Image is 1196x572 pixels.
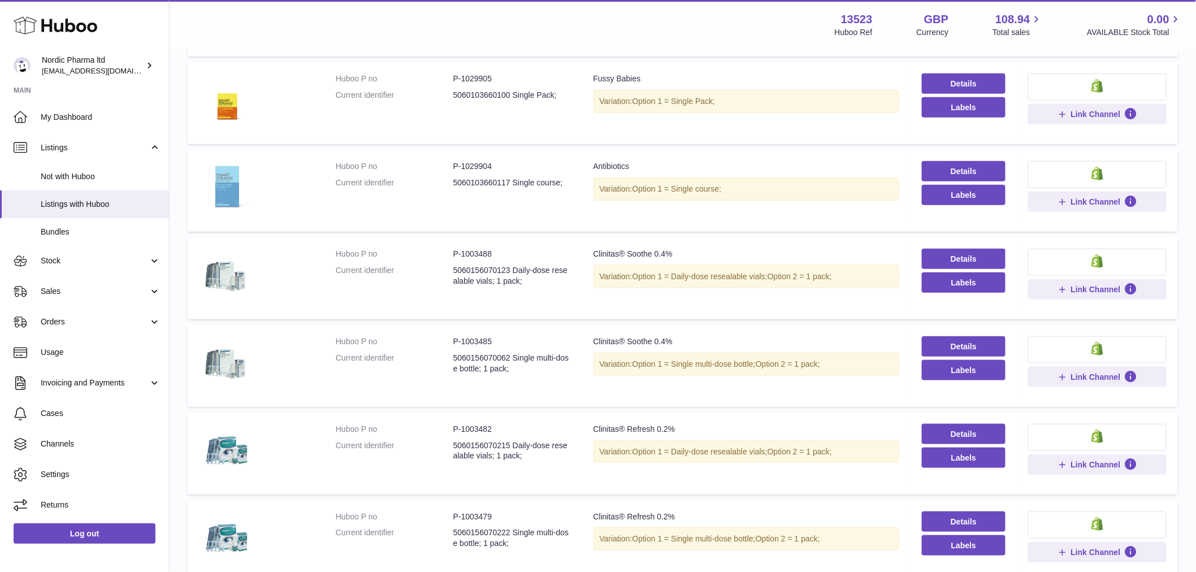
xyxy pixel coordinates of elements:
[199,73,255,130] img: Fussy Babies
[593,440,899,463] div: Variation:
[336,336,453,347] dt: Huboo P no
[632,272,768,281] span: Option 1 = Daily-dose resealable vials;
[593,336,899,347] div: Clinitas® Soothe 0.4%
[453,353,571,374] dd: 5060156070062 Single multi-dose bottle; 1 pack;
[41,112,161,123] span: My Dashboard
[593,353,899,376] div: Variation:
[593,90,899,113] div: Variation:
[593,424,899,435] div: Clinitas® Refresh 0.2%
[922,448,1006,468] button: Labels
[453,440,571,462] dd: 5060156070215 Daily-dose resealable vials; 1 pack;
[41,317,149,327] span: Orders
[453,527,571,549] dd: 5060156070222 Single multi-dose bottle; 1 pack;
[1028,454,1167,475] button: Link Channel
[768,272,832,281] span: Option 2 = 1 pack;
[453,177,571,188] dd: 5060103660117 Single course;
[1071,460,1121,470] span: Link Channel
[922,272,1006,293] button: Labels
[922,97,1006,118] button: Labels
[756,359,820,369] span: Option 2 = 1 pack;
[593,265,899,288] div: Variation:
[41,255,149,266] span: Stock
[1087,12,1182,38] a: 0.00 AVAILABLE Stock Total
[1071,197,1121,207] span: Link Channel
[1071,284,1121,294] span: Link Channel
[922,360,1006,380] button: Labels
[922,185,1006,205] button: Labels
[593,512,899,522] div: Clinitas® Refresh 0.2%
[42,55,144,76] div: Nordic Pharma ltd
[632,97,716,106] span: Option 1 = Single Pack;
[922,424,1006,444] a: Details
[1028,104,1167,124] button: Link Channel
[835,27,873,38] div: Huboo Ref
[922,249,1006,269] a: Details
[453,249,571,259] dd: P-1003488
[1071,372,1121,382] span: Link Channel
[993,12,1043,38] a: 108.94 Total sales
[1091,167,1103,180] img: shopify-small.png
[453,90,571,101] dd: 5060103660100 Single Pack;
[199,424,255,480] img: Clinitas® Refresh 0.2%
[41,286,149,297] span: Sales
[593,73,899,84] div: Fussy Babies
[336,440,453,462] dt: Current identifier
[756,534,820,543] span: Option 2 = 1 pack;
[917,27,949,38] div: Currency
[1091,430,1103,443] img: shopify-small.png
[336,161,453,172] dt: Huboo P no
[336,353,453,374] dt: Current identifier
[14,57,31,74] img: internalAdmin-13523@internal.huboo.com
[1028,367,1167,387] button: Link Channel
[593,249,899,259] div: Clinitas® Soothe 0.4%
[632,447,768,456] span: Option 1 = Daily-dose resealable vials;
[1071,547,1121,557] span: Link Channel
[1071,109,1121,119] span: Link Channel
[453,73,571,84] dd: P-1029905
[993,27,1043,38] span: Total sales
[841,12,873,27] strong: 13523
[995,12,1030,27] span: 108.94
[336,73,453,84] dt: Huboo P no
[1091,517,1103,531] img: shopify-small.png
[199,336,255,393] img: Clinitas® Soothe 0.4%
[336,512,453,522] dt: Huboo P no
[453,161,571,172] dd: P-1029904
[922,161,1006,181] a: Details
[922,535,1006,556] button: Labels
[453,512,571,522] dd: P-1003479
[453,265,571,287] dd: 5060156070123 Daily-dose resealable vials; 1 pack;
[41,378,149,388] span: Invoicing and Payments
[1091,79,1103,93] img: shopify-small.png
[41,347,161,358] span: Usage
[41,199,161,210] span: Listings with Huboo
[336,90,453,101] dt: Current identifier
[453,424,571,435] dd: P-1003482
[593,161,899,172] div: Antibiotics
[922,336,1006,357] a: Details
[1028,192,1167,212] button: Link Channel
[199,161,255,218] img: Antibiotics
[1028,279,1167,300] button: Link Channel
[42,66,166,75] span: [EMAIL_ADDRESS][DOMAIN_NAME]
[453,336,571,347] dd: P-1003485
[768,447,832,456] span: Option 2 = 1 pack;
[922,512,1006,532] a: Details
[336,424,453,435] dt: Huboo P no
[1028,542,1167,562] button: Link Channel
[593,527,899,551] div: Variation:
[336,527,453,549] dt: Current identifier
[336,177,453,188] dt: Current identifier
[1091,342,1103,356] img: shopify-small.png
[632,534,756,543] span: Option 1 = Single multi-dose bottle;
[199,249,255,305] img: Clinitas® Soothe 0.4%
[1087,27,1182,38] span: AVAILABLE Stock Total
[336,249,453,259] dt: Huboo P no
[41,171,161,182] span: Not with Huboo
[41,408,161,419] span: Cases
[41,439,161,449] span: Channels
[593,177,899,201] div: Variation:
[41,500,161,510] span: Returns
[924,12,948,27] strong: GBP
[41,227,161,237] span: Bundles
